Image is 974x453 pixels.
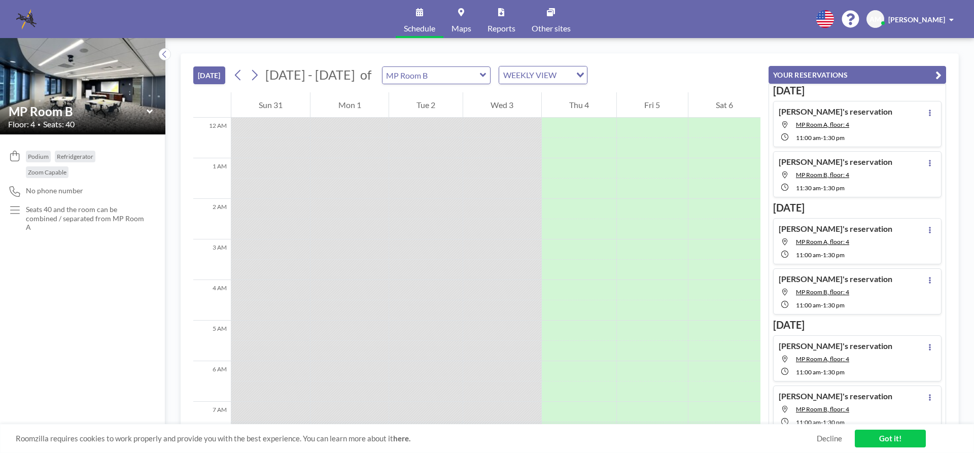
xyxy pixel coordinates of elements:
div: Sun 31 [231,92,310,118]
a: Decline [817,434,842,443]
span: Floor: 4 [8,119,35,129]
span: 1:30 PM [823,134,845,142]
h4: [PERSON_NAME]'s reservation [779,274,892,284]
input: Search for option [560,68,570,82]
span: 11:30 AM [796,184,821,192]
span: 1:30 PM [823,301,845,309]
div: Search for option [499,66,587,84]
span: No phone number [26,186,83,195]
span: MP Room A, floor: 4 [796,238,849,246]
span: - [821,419,823,426]
span: 1:30 PM [823,419,845,426]
span: Maps [451,24,471,32]
span: [PERSON_NAME] [888,15,945,24]
span: 1:30 PM [823,251,845,259]
span: - [821,251,823,259]
div: 12 AM [193,118,231,158]
div: 3 AM [193,239,231,280]
span: 11:00 AM [796,301,821,309]
span: Schedule [404,24,435,32]
span: 1:30 PM [823,184,845,192]
input: MP Room B [382,67,480,84]
span: - [821,368,823,376]
div: 5 AM [193,321,231,361]
span: - [821,184,823,192]
span: Zoom Capable [28,168,66,176]
span: of [360,67,371,83]
span: Other sites [532,24,571,32]
span: - [821,301,823,309]
a: here. [393,434,410,443]
span: • [38,121,41,128]
span: Podium [28,153,49,160]
span: Refridgerator [57,153,93,160]
div: Wed 3 [463,92,541,118]
div: 6 AM [193,361,231,402]
span: Reports [488,24,515,32]
div: Thu 4 [542,92,616,118]
input: MP Room B [9,104,147,119]
h4: [PERSON_NAME]'s reservation [779,107,892,117]
div: Tue 2 [389,92,463,118]
span: WEEKLY VIEW [501,68,559,82]
span: 11:00 AM [796,134,821,142]
span: MP Room B, floor: 4 [796,288,849,296]
div: 4 AM [193,280,231,321]
span: 1:30 PM [823,368,845,376]
span: MP Room B, floor: 4 [796,405,849,413]
div: Mon 1 [310,92,388,118]
span: - [821,134,823,142]
button: [DATE] [193,66,225,84]
span: 11:00 AM [796,419,821,426]
h4: [PERSON_NAME]'s reservation [779,224,892,234]
span: 11:00 AM [796,251,821,259]
span: AM [869,15,881,24]
p: Seats 40 and the room can be combined / separated from MP Room A [26,205,145,232]
div: Sat 6 [688,92,760,118]
div: Fri 5 [617,92,687,118]
span: Seats: 40 [43,119,75,129]
div: 7 AM [193,402,231,442]
img: organization-logo [16,9,37,29]
span: [DATE] - [DATE] [265,67,355,82]
h3: [DATE] [773,84,942,97]
span: MP Room A, floor: 4 [796,121,849,128]
div: 2 AM [193,199,231,239]
h3: [DATE] [773,319,942,331]
span: 11:00 AM [796,368,821,376]
button: YOUR RESERVATIONS [769,66,946,84]
h4: [PERSON_NAME]'s reservation [779,391,892,401]
a: Got it! [855,430,926,447]
span: MP Room A, floor: 4 [796,355,849,363]
span: Roomzilla requires cookies to work properly and provide you with the best experience. You can lea... [16,434,817,443]
span: MP Room B, floor: 4 [796,171,849,179]
div: 1 AM [193,158,231,199]
h4: [PERSON_NAME]'s reservation [779,341,892,351]
h3: [DATE] [773,201,942,214]
h4: [PERSON_NAME]'s reservation [779,157,892,167]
